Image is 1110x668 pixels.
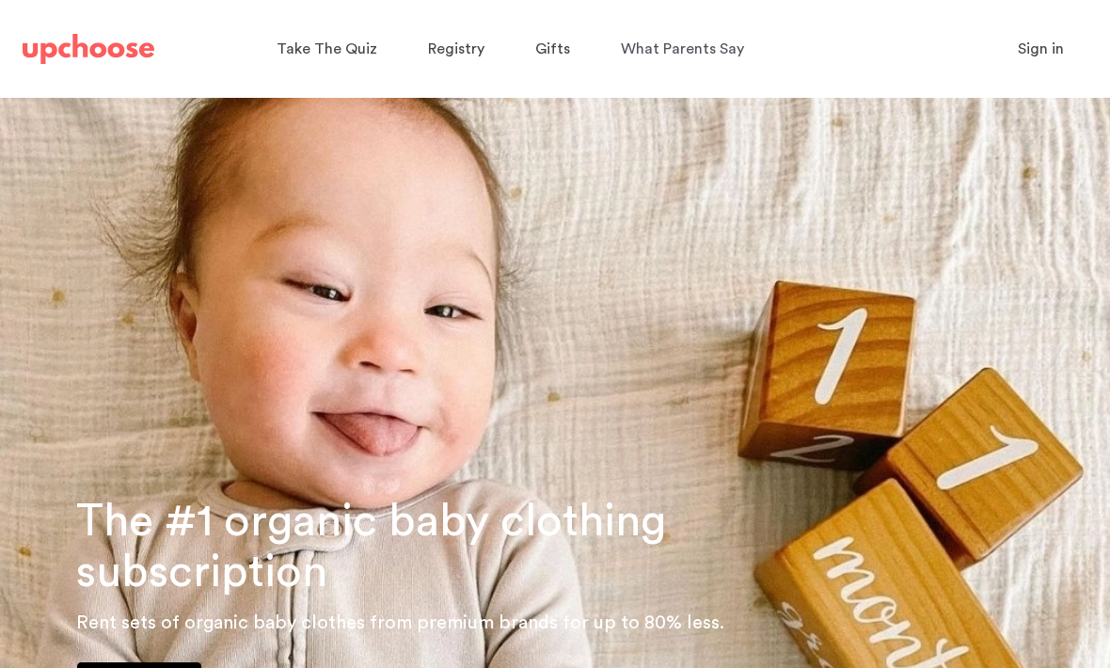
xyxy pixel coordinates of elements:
[76,608,1087,638] p: Rent sets of organic baby clothes from premium brands for up to 80% less.
[76,499,666,595] span: The #1 organic baby clothing subscription
[994,30,1087,68] button: Sign in
[23,34,154,64] img: UpChoose
[535,31,576,68] a: Gifts
[277,41,377,56] span: Take The Quiz
[277,31,383,68] a: Take The Quiz
[535,41,570,56] span: Gifts
[621,31,750,68] a: What Parents Say
[428,31,490,68] a: Registry
[1018,41,1064,56] span: Sign in
[621,41,744,56] span: What Parents Say
[428,41,484,56] span: Registry
[23,30,154,69] a: UpChoose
